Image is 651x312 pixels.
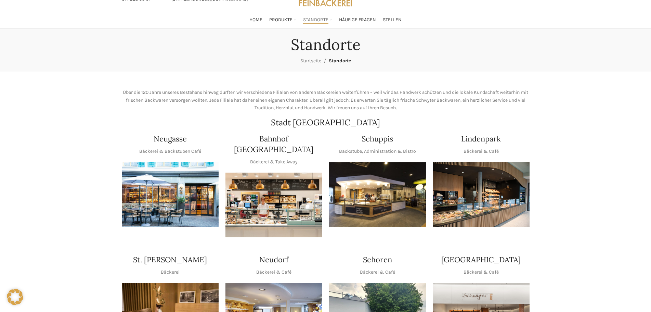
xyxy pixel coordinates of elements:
h4: Schuppis [362,134,393,144]
a: Startseite [300,58,321,64]
p: Bäckerei & Café [464,148,499,155]
h4: Bahnhof [GEOGRAPHIC_DATA] [225,134,322,155]
span: Standorte [329,58,351,64]
img: 017-e1571925257345 [433,162,530,227]
h4: [GEOGRAPHIC_DATA] [441,254,521,265]
h4: Lindenpark [461,134,501,144]
div: 1 / 1 [225,173,322,237]
div: 1 / 1 [122,162,219,227]
span: Häufige Fragen [339,17,376,23]
img: Bahnhof St. Gallen [225,173,322,237]
h1: Standorte [291,36,361,54]
span: Standorte [303,17,328,23]
h4: Neugasse [154,134,187,144]
p: Bäckerei & Take Away [250,158,298,166]
h2: Stadt [GEOGRAPHIC_DATA] [122,118,530,127]
a: Häufige Fragen [339,13,376,27]
p: Bäckerei & Café [256,269,291,276]
span: Produkte [269,17,292,23]
div: 1 / 1 [329,162,426,227]
a: Home [249,13,262,27]
span: Home [249,17,262,23]
p: Über die 120 Jahre unseres Bestehens hinweg durften wir verschiedene Filialen von anderen Bäckere... [122,89,530,112]
p: Bäckerei & Café [360,269,395,276]
img: 150130-Schwyter-013 [329,162,426,227]
div: Main navigation [118,13,533,27]
p: Bäckerei [161,269,180,276]
h4: Neudorf [259,254,288,265]
img: Neugasse [122,162,219,227]
a: Stellen [383,13,402,27]
div: 1 / 1 [433,162,530,227]
span: Stellen [383,17,402,23]
a: Standorte [303,13,332,27]
p: Bäckerei & Café [464,269,499,276]
p: Bäckerei & Backstuben Café [139,148,201,155]
h4: St. [PERSON_NAME] [133,254,207,265]
h4: Schoren [363,254,392,265]
p: Backstube, Administration & Bistro [339,148,416,155]
a: Produkte [269,13,296,27]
